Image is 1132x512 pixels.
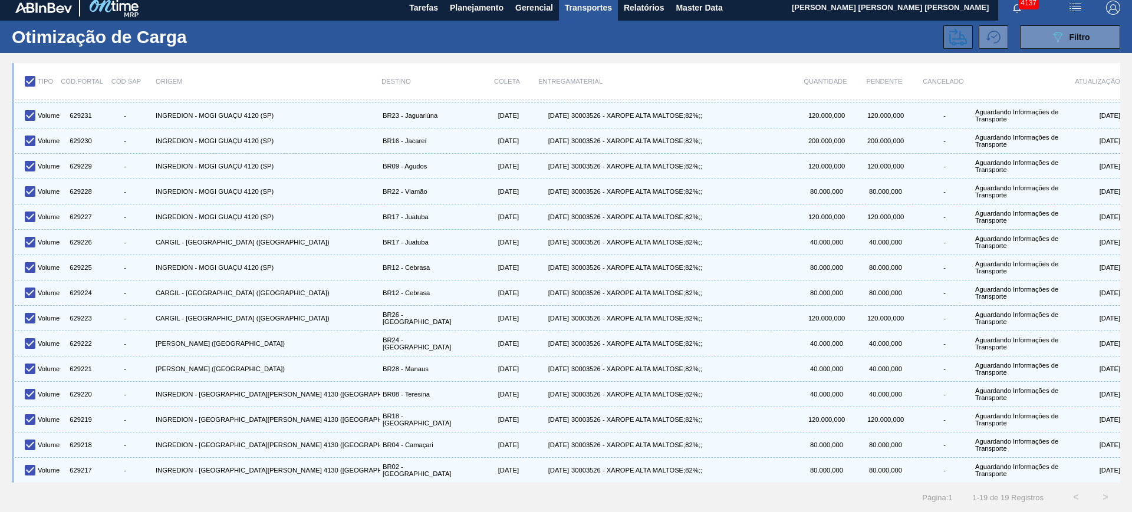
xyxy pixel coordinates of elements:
[973,156,1061,176] div: Aguardando Informações de Transporte
[973,131,1061,151] div: Aguardando Informações de Transporte
[855,283,914,303] div: 80.000,000
[855,156,914,176] div: 120.000,000
[380,283,469,303] div: BR12 - Cebrasa
[469,232,519,252] div: [DATE]
[35,105,65,125] div: Volume
[1061,257,1120,278] div: [DATE]
[97,112,153,119] div: -
[916,112,973,119] div: -
[35,384,65,404] div: Volume
[97,391,153,398] div: -
[796,105,855,125] div: 120.000,000
[153,333,380,354] div: CARGILL - CASTRO (PR)
[97,441,153,448] div: -
[35,156,65,176] div: Volume
[97,69,156,94] div: Cód SAP
[153,460,380,480] div: INGREDION - CABO DE SANTO AGOSTINHO 4130 (PE)
[1068,1,1082,15] img: userActions
[519,257,569,278] div: [DATE]
[97,239,153,246] div: -
[153,359,380,379] div: CARGILL - CASTRO (PR)
[15,2,72,13] img: TNhmsLtSVTkK8tSr43FrP2fwEKptu5GPRR3wAAAABJRU5ErkJggg==
[855,257,914,278] div: 80.000,000
[519,384,569,404] div: [DATE]
[380,207,469,227] div: BR17 - Juatuba
[973,435,1061,455] div: Aguardando Informações de Transporte
[973,105,1061,125] div: Aguardando Informações de Transporte
[855,460,914,480] div: 80.000,000
[409,1,438,15] span: Tarefas
[970,493,1044,502] span: 1 - 19 de 19 Registros
[67,69,97,94] div: Cód.Portal
[97,365,153,372] div: -
[973,257,1061,278] div: Aguardando Informações de Transporte
[469,105,519,125] div: [DATE]
[1070,32,1090,42] span: Filtro
[916,467,973,474] div: -
[855,131,914,151] div: 200.000,000
[796,308,855,328] div: 120.000,000
[796,232,855,252] div: 40.000,000
[35,409,65,430] div: Volume
[97,188,153,195] div: -
[469,308,519,328] div: [DATE]
[35,359,65,379] div: Volume
[565,1,612,15] span: Transportes
[380,181,469,202] div: BR22 - Viamão
[914,69,973,94] div: Cancelado
[1061,409,1120,430] div: [DATE]
[569,232,796,252] div: 30003526 - XAROPE ALTA MALTOSE;82%;;
[470,69,520,94] div: Coleta
[855,384,914,404] div: 40.000,000
[153,131,380,151] div: INGREDION - MOGI GUAÇU 4120 (SP)
[973,409,1061,430] div: Aguardando Informações de Transporte
[97,289,153,296] div: -
[569,207,796,227] div: 30003526 - XAROPE ALTA MALTOSE;82%;;
[469,460,519,480] div: [DATE]
[65,283,94,303] div: 629224
[855,435,914,455] div: 80.000,000
[38,69,67,94] div: Tipo
[1061,460,1120,480] div: [DATE]
[469,257,519,278] div: [DATE]
[916,137,973,144] div: -
[916,416,973,423] div: -
[519,156,569,176] div: [DATE]
[515,1,553,15] span: Gerencial
[796,333,855,354] div: 40.000,000
[1061,131,1120,151] div: [DATE]
[569,283,796,303] div: 30003526 - XAROPE ALTA MALTOSE;82%;;
[519,283,569,303] div: [DATE]
[519,181,569,202] div: [DATE]
[97,416,153,423] div: -
[65,460,94,480] div: 629217
[519,333,569,354] div: [DATE]
[855,359,914,379] div: 40.000,000
[855,181,914,202] div: 80.000,000
[519,207,569,227] div: [DATE]
[380,384,469,404] div: BR08 - Teresina
[676,1,722,15] span: Master Data
[153,257,380,278] div: INGREDION - MOGI GUAÇU 4120 (SP)
[569,257,796,278] div: 30003526 - XAROPE ALTA MALTOSE;82%;;
[973,232,1061,252] div: Aguardando Informações de Transporte
[65,257,94,278] div: 629225
[519,131,569,151] div: [DATE]
[469,384,519,404] div: [DATE]
[916,441,973,448] div: -
[65,435,94,455] div: 629218
[624,1,664,15] span: Relatórios
[796,460,855,480] div: 80.000,000
[979,25,1014,49] div: Alterar para histórico
[1061,359,1120,379] div: [DATE]
[1061,181,1120,202] div: [DATE]
[973,207,1061,227] div: Aguardando Informações de Transporte
[1061,156,1120,176] div: [DATE]
[569,181,796,202] div: 30003526 - XAROPE ALTA MALTOSE;82%;;
[916,365,973,372] div: -
[796,207,855,227] div: 120.000,000
[65,333,94,354] div: 629222
[973,181,1061,202] div: Aguardando Informações de Transporte
[855,69,914,94] div: Pendente
[469,333,519,354] div: [DATE]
